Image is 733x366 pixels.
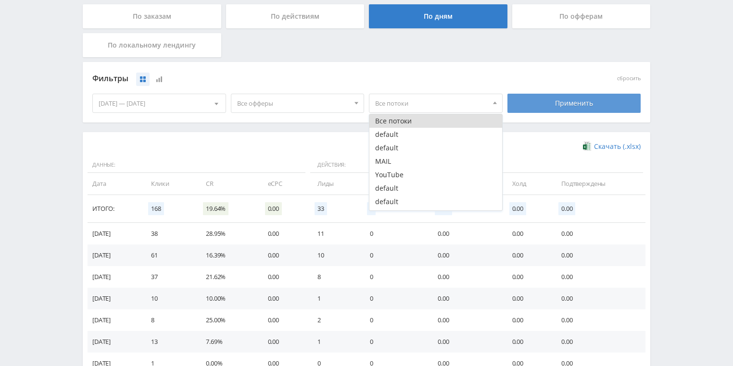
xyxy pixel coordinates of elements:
td: [DATE] [88,266,141,288]
td: 0 [360,266,428,288]
td: 2 [308,309,360,331]
td: 28.95% [196,223,258,244]
div: По офферам [512,4,651,28]
td: 61 [141,244,196,266]
td: 0 [360,331,428,353]
td: 0.00 [503,288,552,309]
div: Фильтры [92,72,503,86]
div: [DATE] — [DATE] [93,94,226,112]
td: Итого: [88,195,141,223]
img: xlsx [583,141,591,151]
span: 19.64% [203,202,228,215]
td: Клики [141,173,196,195]
td: 0.00 [552,331,645,353]
td: 0 [360,309,428,331]
span: 0.00 [509,202,526,215]
td: 0.00 [552,288,645,309]
td: Лиды [308,173,360,195]
td: 21.62% [196,266,258,288]
td: 0.00 [258,223,308,244]
td: Продажи [360,173,428,195]
button: default [369,208,502,222]
td: 0.00 [428,266,503,288]
span: 168 [148,202,164,215]
td: Дата [88,173,141,195]
td: 25.00% [196,309,258,331]
span: 0.00 [265,202,282,215]
td: 0.00 [503,223,552,244]
button: default [369,182,502,195]
div: По дням [369,4,507,28]
td: 0.00 [428,244,503,266]
td: 13 [141,331,196,353]
td: 0.00 [258,266,308,288]
td: 0.00 [258,288,308,309]
td: 0.00 [552,244,645,266]
td: CR [196,173,258,195]
td: 0.00 [503,331,552,353]
td: 0.00 [428,309,503,331]
span: Все офферы [237,94,350,112]
button: сбросить [617,75,641,82]
span: Скачать (.xlsx) [594,143,641,150]
td: 0.00 [428,223,503,244]
td: 8 [141,309,196,331]
td: 0.00 [503,244,552,266]
td: 0.00 [552,223,645,244]
button: default [369,195,502,208]
a: Скачать (.xlsx) [583,142,641,151]
td: 0.00 [258,331,308,353]
div: По заказам [83,4,221,28]
td: 37 [141,266,196,288]
td: [DATE] [88,288,141,309]
span: 0.00 [558,202,575,215]
td: 1 [308,331,360,353]
span: Данные: [88,157,305,173]
span: Финансы: [430,157,643,173]
td: 10.00% [196,288,258,309]
button: MAIL [369,155,502,168]
td: 0.00 [258,244,308,266]
td: 0 [360,244,428,266]
td: 0.00 [428,288,503,309]
td: [DATE] [88,223,141,244]
td: 0.00 [258,309,308,331]
button: default [369,128,502,141]
td: 38 [141,223,196,244]
span: Все потоки [375,94,488,112]
td: 0.00 [503,266,552,288]
td: 0 [360,223,428,244]
td: [DATE] [88,244,141,266]
td: 0.00 [552,266,645,288]
td: [DATE] [88,309,141,331]
td: 0.00 [503,309,552,331]
td: eCPC [258,173,308,195]
td: 10 [308,244,360,266]
td: 11 [308,223,360,244]
td: 0 [360,288,428,309]
td: 0.00 [552,309,645,331]
button: YouTube [369,168,502,182]
div: Применить [507,94,641,113]
td: Холд [503,173,552,195]
td: Подтверждены [552,173,645,195]
div: По локальному лендингу [83,33,221,57]
td: 0.00 [428,331,503,353]
td: [DATE] [88,331,141,353]
td: 7.69% [196,331,258,353]
td: 10 [141,288,196,309]
span: 0 [367,202,376,215]
button: Все потоки [369,114,502,128]
td: 16.39% [196,244,258,266]
button: default [369,141,502,155]
span: 33 [315,202,327,215]
td: 1 [308,288,360,309]
td: 8 [308,266,360,288]
div: По действиям [226,4,365,28]
span: Действия: [310,157,426,173]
